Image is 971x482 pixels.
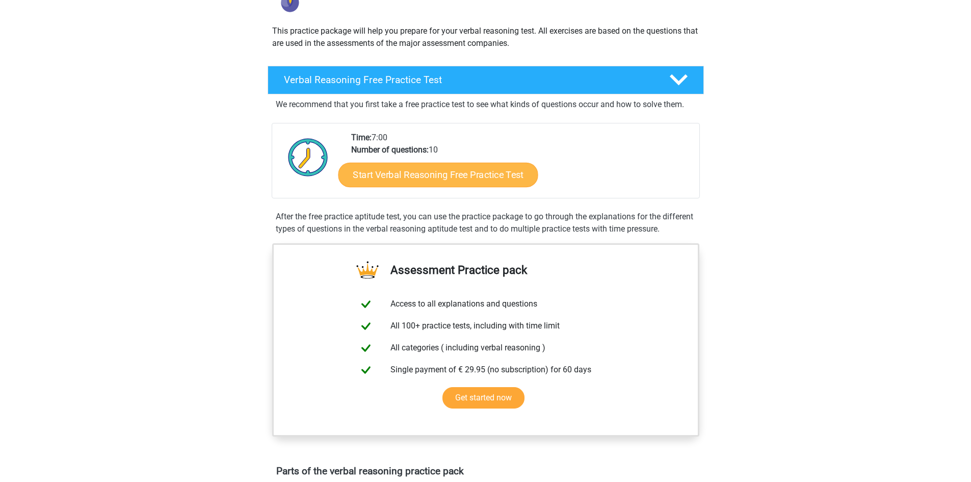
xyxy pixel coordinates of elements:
a: Get started now [442,387,524,409]
img: Clock [282,132,334,183]
b: Time: [351,133,372,142]
h4: Verbal Reasoning Free Practice Test [284,74,653,86]
b: Number of questions: [351,145,429,155]
h4: Parts of the verbal reasoning practice pack [276,465,695,477]
a: Start Verbal Reasoning Free Practice Test [338,163,538,187]
p: This practice package will help you prepare for your verbal reasoning test. All exercises are bas... [272,25,699,49]
div: 7:00 10 [344,132,699,198]
a: Verbal Reasoning Free Practice Test [264,66,708,94]
p: We recommend that you first take a free practice test to see what kinds of questions occur and ho... [276,98,696,111]
div: After the free practice aptitude test, you can use the practice package to go through the explana... [272,211,700,235]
